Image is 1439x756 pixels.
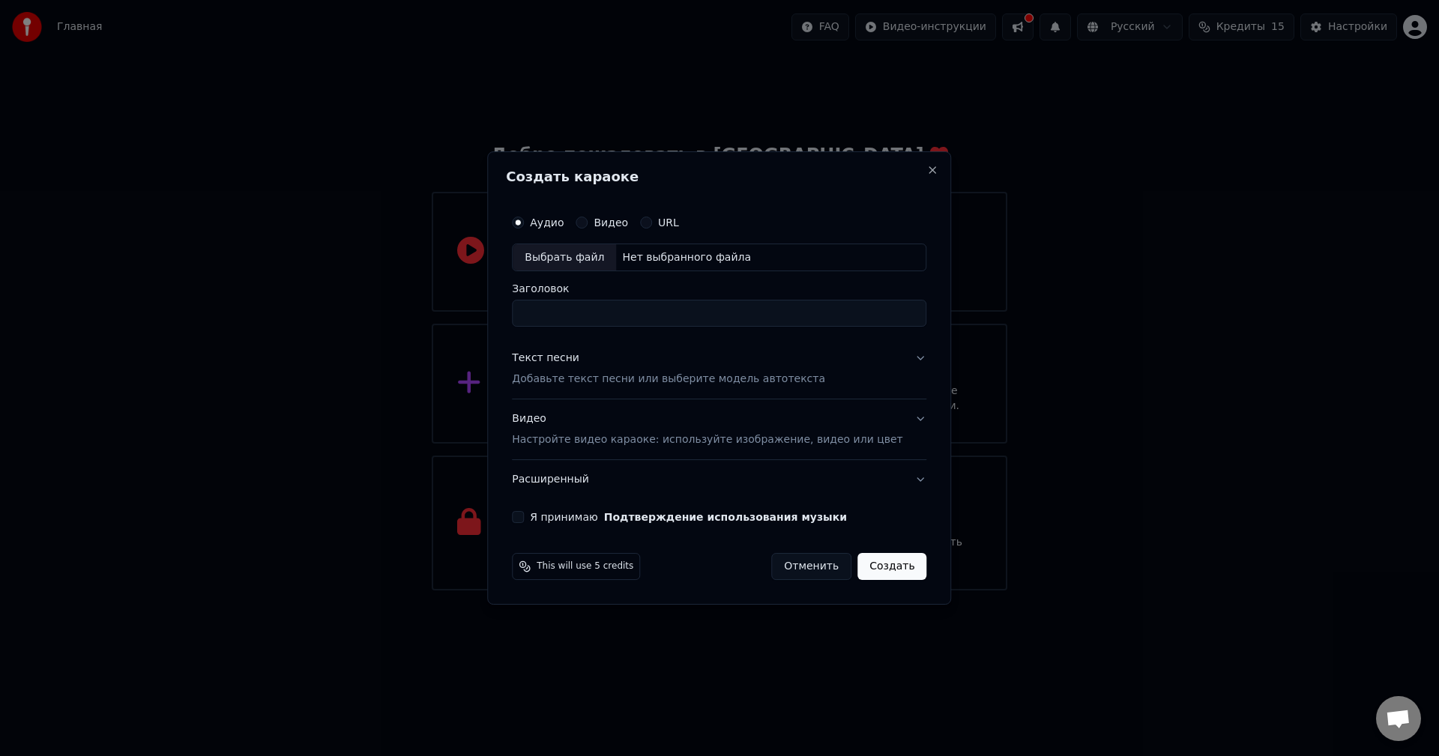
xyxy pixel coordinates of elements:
[512,284,926,294] label: Заголовок
[512,412,902,448] div: Видео
[512,351,579,366] div: Текст песни
[616,250,757,265] div: Нет выбранного файла
[604,512,847,522] button: Я принимаю
[512,432,902,447] p: Настройте видео караоке: используйте изображение, видео или цвет
[530,217,564,228] label: Аудио
[537,560,633,572] span: This will use 5 credits
[530,512,847,522] label: Я принимаю
[857,553,926,580] button: Создать
[658,217,679,228] label: URL
[512,460,926,499] button: Расширенный
[506,170,932,184] h2: Создать караоке
[594,217,628,228] label: Видео
[513,244,616,271] div: Выбрать файл
[512,400,926,460] button: ВидеоНастройте видео караоке: используйте изображение, видео или цвет
[512,339,926,399] button: Текст песниДобавьте текст песни или выберите модель автотекста
[512,372,825,387] p: Добавьте текст песни или выберите модель автотекста
[771,553,851,580] button: Отменить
